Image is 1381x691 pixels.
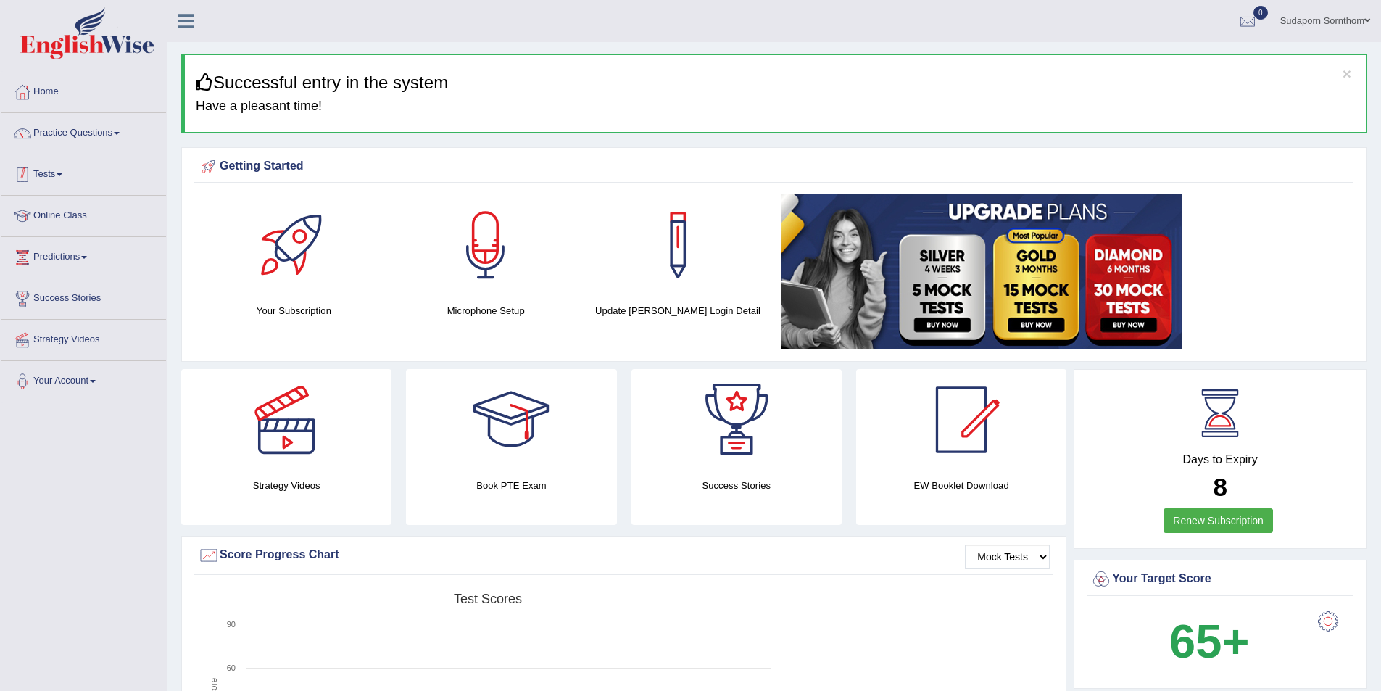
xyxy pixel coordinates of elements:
[1,154,166,191] a: Tests
[1,320,166,356] a: Strategy Videos
[181,478,391,493] h4: Strategy Videos
[1253,6,1268,20] span: 0
[1,196,166,232] a: Online Class
[196,99,1355,114] h4: Have a pleasant time!
[198,545,1050,566] div: Score Progress Chart
[631,478,842,493] h4: Success Stories
[1,237,166,273] a: Predictions
[1,113,166,149] a: Practice Questions
[454,592,522,606] tspan: Test scores
[781,194,1182,349] img: small5.jpg
[397,303,575,318] h4: Microphone Setup
[1,72,166,108] a: Home
[1,361,166,397] a: Your Account
[1213,473,1227,501] b: 8
[196,73,1355,92] h3: Successful entry in the system
[1343,66,1351,81] button: ×
[589,303,767,318] h4: Update [PERSON_NAME] Login Detail
[227,620,236,629] text: 90
[1090,453,1350,466] h4: Days to Expiry
[205,303,383,318] h4: Your Subscription
[856,478,1066,493] h4: EW Booklet Download
[1164,508,1273,533] a: Renew Subscription
[1169,615,1249,668] b: 65+
[1090,568,1350,590] div: Your Target Score
[198,156,1350,178] div: Getting Started
[227,663,236,672] text: 60
[406,478,616,493] h4: Book PTE Exam
[1,278,166,315] a: Success Stories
